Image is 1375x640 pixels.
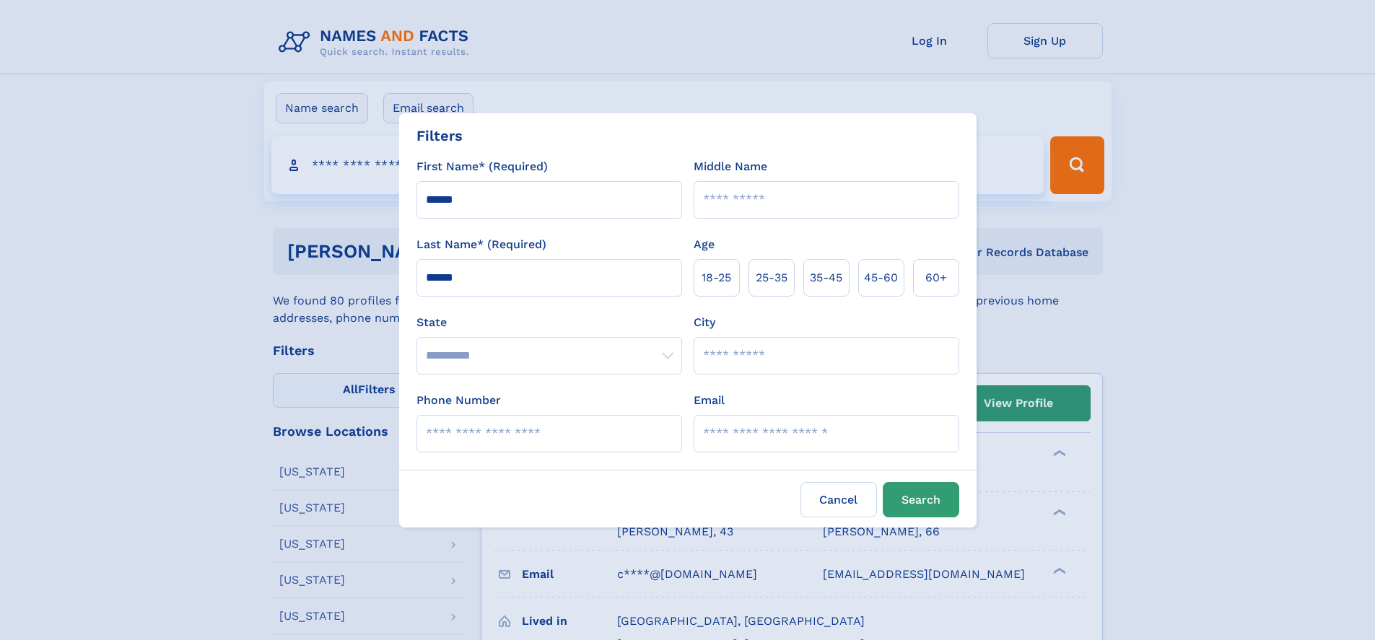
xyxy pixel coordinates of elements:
[694,236,715,253] label: Age
[883,482,959,517] button: Search
[756,269,787,286] span: 25‑35
[416,392,501,409] label: Phone Number
[925,269,947,286] span: 60+
[800,482,877,517] label: Cancel
[416,314,682,331] label: State
[702,269,731,286] span: 18‑25
[810,269,842,286] span: 35‑45
[416,125,463,146] div: Filters
[416,158,548,175] label: First Name* (Required)
[694,158,767,175] label: Middle Name
[694,392,725,409] label: Email
[416,236,546,253] label: Last Name* (Required)
[694,314,715,331] label: City
[864,269,898,286] span: 45‑60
